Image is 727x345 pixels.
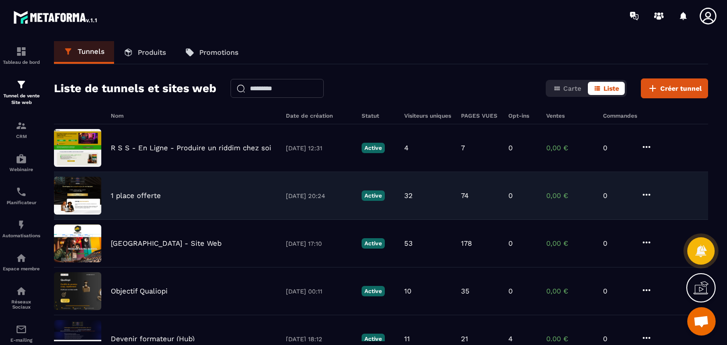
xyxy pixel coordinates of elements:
[16,120,27,131] img: formation
[111,287,168,295] p: Objectif Qualiopi
[362,112,395,119] h6: Statut
[404,287,411,295] p: 10
[2,93,40,106] p: Tunnel de vente Site web
[2,146,40,179] a: automationsautomationsWebinaire
[461,191,469,200] p: 74
[603,239,631,248] p: 0
[286,288,352,295] p: [DATE] 00:11
[114,41,176,64] a: Produits
[2,278,40,317] a: social-networksocial-networkRéseaux Sociaux
[362,286,385,296] p: Active
[54,129,101,167] img: image
[546,335,594,343] p: 0,00 €
[111,239,222,248] p: [GEOGRAPHIC_DATA] - Site Web
[508,144,513,152] p: 0
[404,239,413,248] p: 53
[603,144,631,152] p: 0
[660,84,702,93] span: Créer tunnel
[16,219,27,231] img: automations
[111,112,276,119] h6: Nom
[16,285,27,297] img: social-network
[461,112,499,119] h6: PAGES VUES
[54,224,101,262] img: image
[508,239,513,248] p: 0
[687,307,716,336] div: Ouvrir le chat
[2,179,40,212] a: schedulerschedulerPlanificateur
[2,113,40,146] a: formationformationCRM
[2,337,40,343] p: E-mailing
[603,112,637,119] h6: Commandes
[2,233,40,238] p: Automatisations
[546,239,594,248] p: 0,00 €
[16,153,27,164] img: automations
[461,144,465,152] p: 7
[54,177,101,215] img: image
[2,200,40,205] p: Planificateur
[2,167,40,172] p: Webinaire
[199,48,239,57] p: Promotions
[16,79,27,90] img: formation
[138,48,166,57] p: Produits
[286,192,352,199] p: [DATE] 20:24
[78,47,105,56] p: Tunnels
[2,134,40,139] p: CRM
[362,238,385,249] p: Active
[461,335,468,343] p: 21
[404,144,408,152] p: 4
[546,112,594,119] h6: Ventes
[404,335,410,343] p: 11
[603,85,619,92] span: Liste
[508,191,513,200] p: 0
[641,78,708,98] button: Créer tunnel
[603,191,631,200] p: 0
[362,334,385,344] p: Active
[461,239,472,248] p: 178
[548,82,587,95] button: Carte
[2,245,40,278] a: automationsautomationsEspace membre
[2,72,40,113] a: formationformationTunnel de vente Site web
[54,272,101,310] img: image
[546,144,594,152] p: 0,00 €
[16,252,27,264] img: automations
[603,335,631,343] p: 0
[461,287,470,295] p: 35
[603,287,631,295] p: 0
[546,287,594,295] p: 0,00 €
[2,299,40,310] p: Réseaux Sociaux
[54,41,114,64] a: Tunnels
[2,39,40,72] a: formationformationTableau de bord
[13,9,98,26] img: logo
[111,191,161,200] p: 1 place offerte
[111,144,271,152] p: R S S - En Ligne - Produire un riddim chez soi
[286,112,352,119] h6: Date de création
[16,186,27,198] img: scheduler
[2,60,40,65] p: Tableau de bord
[404,191,413,200] p: 32
[362,190,385,201] p: Active
[2,212,40,245] a: automationsautomationsAutomatisations
[286,240,352,247] p: [DATE] 17:10
[16,46,27,57] img: formation
[546,191,594,200] p: 0,00 €
[362,143,385,153] p: Active
[176,41,248,64] a: Promotions
[286,336,352,343] p: [DATE] 18:12
[16,324,27,335] img: email
[404,112,452,119] h6: Visiteurs uniques
[111,335,195,343] p: Devenir formateur (Hub)
[508,335,513,343] p: 4
[508,112,537,119] h6: Opt-ins
[2,266,40,271] p: Espace membre
[563,85,581,92] span: Carte
[54,79,216,98] h2: Liste de tunnels et sites web
[508,287,513,295] p: 0
[286,145,352,152] p: [DATE] 12:31
[588,82,625,95] button: Liste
